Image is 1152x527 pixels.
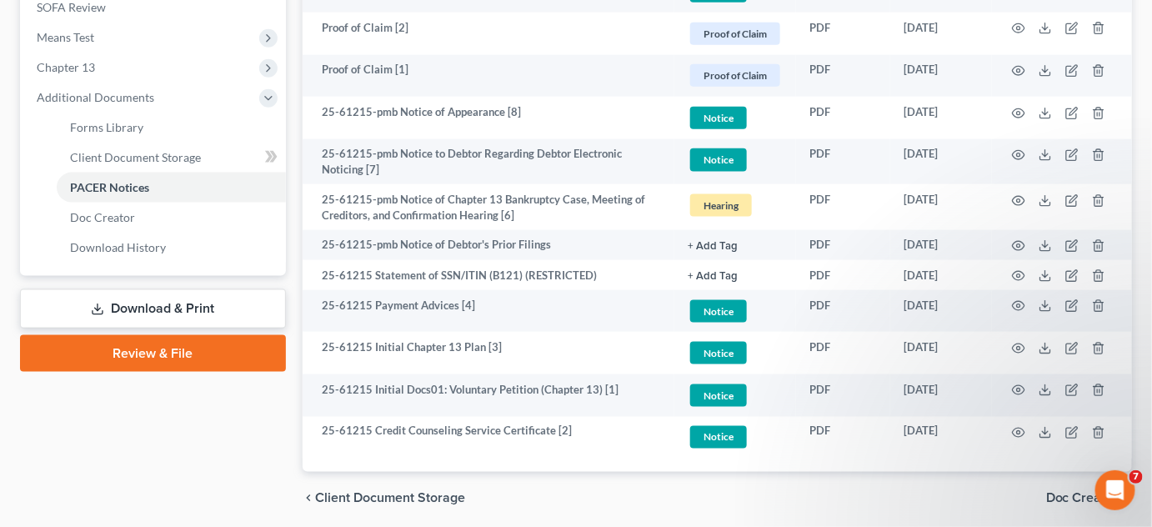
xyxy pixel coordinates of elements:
[303,230,675,260] td: 25-61215-pmb Notice of Debtor's Prior Filings
[890,290,992,333] td: [DATE]
[688,241,738,252] button: + Add Tag
[796,374,890,417] td: PDF
[37,60,95,74] span: Chapter 13
[303,417,675,459] td: 25-61215 Credit Counseling Service Certificate [2]
[796,139,890,185] td: PDF
[688,192,783,219] a: Hearing
[890,97,992,139] td: [DATE]
[303,184,675,230] td: 25-61215-pmb Notice of Chapter 13 Bankruptcy Case, Meeting of Creditors, and Confirmation Hearing...
[57,203,286,233] a: Doc Creator
[688,271,738,282] button: + Add Tag
[303,290,675,333] td: 25-61215 Payment Advices [4]
[796,332,890,374] td: PDF
[303,492,316,505] i: chevron_left
[890,417,992,459] td: [DATE]
[688,237,783,253] a: + Add Tag
[303,13,675,55] td: Proof of Claim [2]
[303,332,675,374] td: 25-61215 Initial Chapter 13 Plan [3]
[890,55,992,98] td: [DATE]
[1129,470,1143,484] span: 7
[688,146,783,173] a: Notice
[1046,492,1132,505] button: Doc Creator chevron_right
[70,240,166,254] span: Download History
[688,339,783,367] a: Notice
[890,374,992,417] td: [DATE]
[890,13,992,55] td: [DATE]
[890,230,992,260] td: [DATE]
[688,424,783,451] a: Notice
[1095,470,1135,510] iframe: Intercom live chat
[70,180,149,194] span: PACER Notices
[70,210,135,224] span: Doc Creator
[688,104,783,132] a: Notice
[796,13,890,55] td: PDF
[20,335,286,372] a: Review & File
[890,332,992,374] td: [DATE]
[57,143,286,173] a: Client Document Storage
[690,148,747,171] span: Notice
[57,233,286,263] a: Download History
[796,230,890,260] td: PDF
[690,426,747,449] span: Notice
[57,113,286,143] a: Forms Library
[796,97,890,139] td: PDF
[20,289,286,329] a: Download & Print
[796,290,890,333] td: PDF
[303,374,675,417] td: 25-61215 Initial Docs01: Voluntary Petition (Chapter 13) [1]
[303,492,466,505] button: chevron_left Client Document Storage
[688,62,783,89] a: Proof of Claim
[690,342,747,364] span: Notice
[70,150,201,164] span: Client Document Storage
[796,55,890,98] td: PDF
[796,260,890,290] td: PDF
[890,184,992,230] td: [DATE]
[690,300,747,323] span: Notice
[690,107,747,129] span: Notice
[690,23,780,45] span: Proof of Claim
[303,260,675,290] td: 25-61215 Statement of SSN/ITIN (B121) (RESTRICTED)
[690,194,752,217] span: Hearing
[303,139,675,185] td: 25-61215-pmb Notice to Debtor Regarding Debtor Electronic Noticing [7]
[57,173,286,203] a: PACER Notices
[303,55,675,98] td: Proof of Claim [1]
[688,20,783,48] a: Proof of Claim
[688,268,783,284] a: + Add Tag
[890,139,992,185] td: [DATE]
[688,382,783,409] a: Notice
[70,120,143,134] span: Forms Library
[690,64,780,87] span: Proof of Claim
[690,384,747,407] span: Notice
[37,90,154,104] span: Additional Documents
[1046,492,1119,505] span: Doc Creator
[890,260,992,290] td: [DATE]
[316,492,466,505] span: Client Document Storage
[303,97,675,139] td: 25-61215-pmb Notice of Appearance [8]
[796,184,890,230] td: PDF
[37,30,94,44] span: Means Test
[688,298,783,325] a: Notice
[796,417,890,459] td: PDF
